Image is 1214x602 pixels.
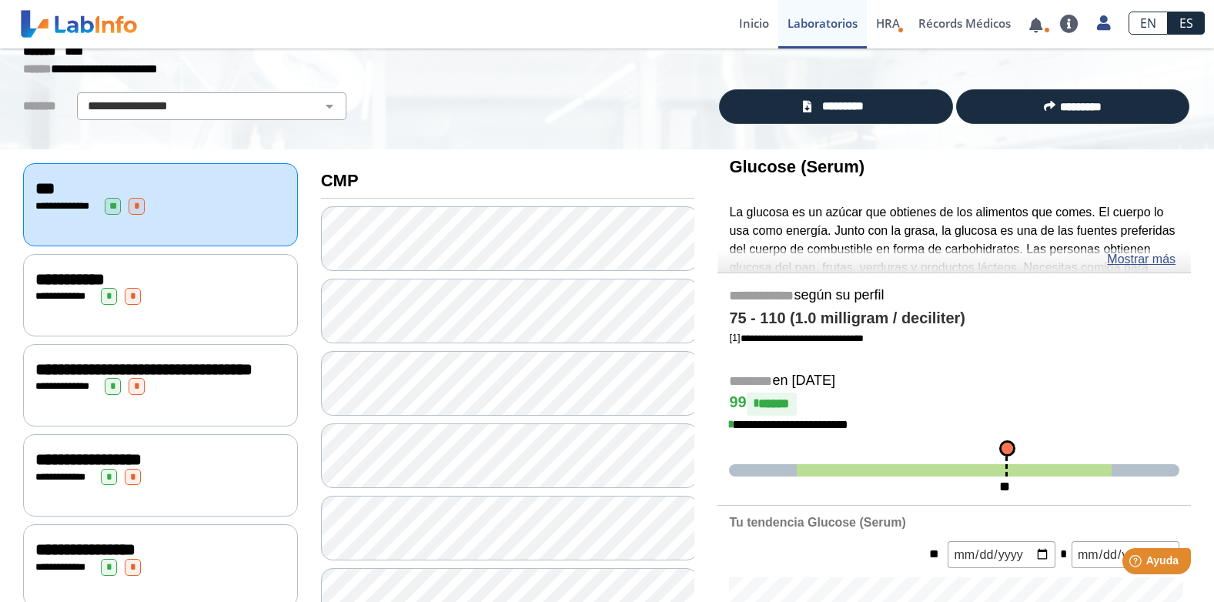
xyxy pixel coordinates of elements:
span: HRA [876,15,900,31]
h4: 75 - 110 (1.0 milligram / deciliter) [729,309,1179,328]
h5: en [DATE] [729,373,1179,390]
iframe: Help widget launcher [1077,542,1197,585]
h4: 99 [729,393,1179,416]
b: CMP [321,171,359,190]
a: [1] [729,332,863,343]
a: Mostrar más [1107,250,1176,269]
a: EN [1129,12,1168,35]
p: La glucosa es un azúcar que obtienes de los alimentos que comes. El cuerpo lo usa como energía. J... [729,203,1179,332]
b: Tu tendencia Glucose (Serum) [729,516,905,529]
b: Glucose (Serum) [729,157,865,176]
input: mm/dd/yyyy [1072,541,1179,568]
a: ES [1168,12,1205,35]
h5: según su perfil [729,287,1179,305]
input: mm/dd/yyyy [948,541,1055,568]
